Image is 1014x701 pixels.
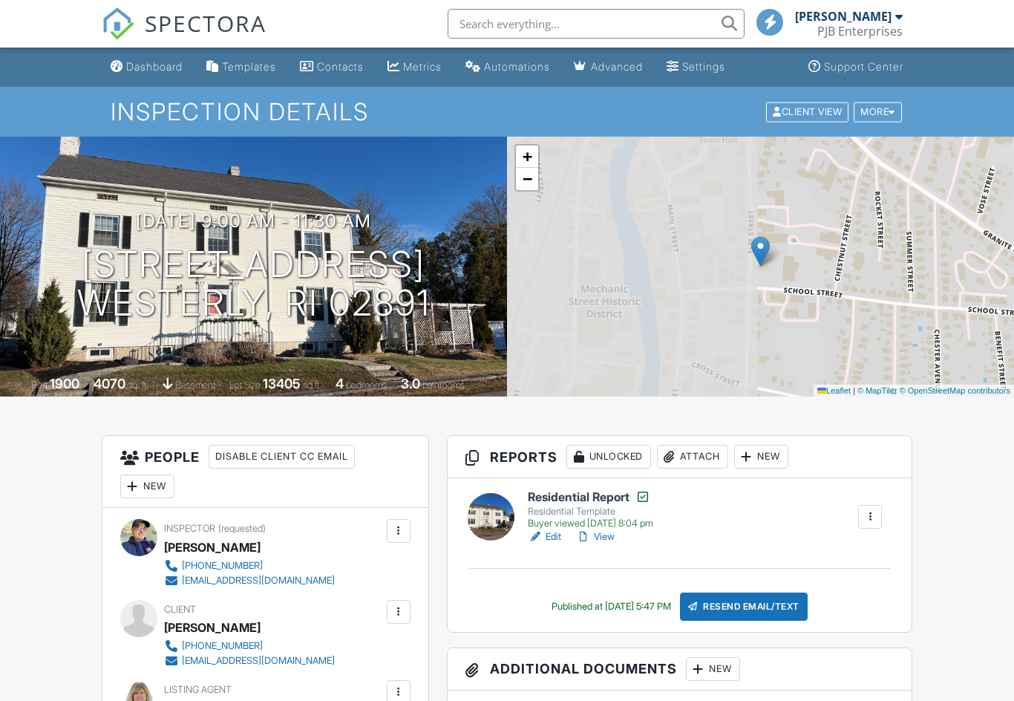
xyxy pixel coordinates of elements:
[126,60,183,73] div: Dashboard
[102,436,428,508] h3: People
[182,575,335,587] div: [EMAIL_ADDRESS][DOMAIN_NAME]
[900,386,1010,395] a: © OpenStreetMap contributors
[263,376,301,391] div: 13405
[680,593,808,621] div: Resend Email/Text
[105,53,189,81] a: Dashboard
[164,616,261,639] div: [PERSON_NAME]
[77,245,431,324] h1: [STREET_ADDRESS] Westerly, RI 02891
[317,60,364,73] div: Contacts
[164,639,335,653] a: [PHONE_NUMBER]
[209,445,355,469] div: Disable Client CC Email
[661,53,731,81] a: Settings
[854,102,902,122] div: More
[164,653,335,668] a: [EMAIL_ADDRESS][DOMAIN_NAME]
[403,60,442,73] div: Metrics
[853,386,855,395] span: |
[164,573,335,588] a: [EMAIL_ADDRESS][DOMAIN_NAME]
[459,53,556,81] a: Automations (Basic)
[766,102,848,122] div: Client View
[568,53,649,81] a: Advanced
[382,53,448,81] a: Metrics
[484,60,550,73] div: Automations
[657,445,728,469] div: Attach
[686,657,740,681] div: New
[94,376,125,391] div: 4070
[401,376,420,391] div: 3.0
[346,379,387,391] span: bedrooms
[765,105,852,117] a: Client View
[229,379,261,391] span: Lot Size
[102,7,134,40] img: The Best Home Inspection Software - Spectora
[528,489,653,529] a: Residential Report Residential Template Buyer viewed [DATE] 8:04 pm
[591,60,643,73] div: Advanced
[120,475,174,498] div: New
[817,24,903,39] div: PJB Enterprises
[802,53,909,81] a: Support Center
[523,169,532,188] span: −
[50,376,79,391] div: 1900
[145,7,266,39] span: SPECTORA
[682,60,725,73] div: Settings
[164,604,196,615] span: Client
[824,60,903,73] div: Support Center
[182,640,263,652] div: [PHONE_NUMBER]
[303,379,321,391] span: sq.ft.
[336,376,344,391] div: 4
[164,523,215,534] span: Inspector
[528,506,653,518] div: Residential Template
[31,379,48,391] span: Built
[182,560,263,572] div: [PHONE_NUMBER]
[734,445,788,469] div: New
[182,655,335,667] div: [EMAIL_ADDRESS][DOMAIN_NAME]
[200,53,282,81] a: Templates
[817,386,851,395] a: Leaflet
[164,536,261,558] div: [PERSON_NAME]
[294,53,370,81] a: Contacts
[751,236,770,267] img: Marker
[222,60,276,73] div: Templates
[448,9,745,39] input: Search everything...
[523,147,532,166] span: +
[552,601,671,613] div: Published at [DATE] 5:47 PM
[857,386,897,395] a: © MapTiler
[164,558,335,573] a: [PHONE_NUMBER]
[111,99,903,125] h1: Inspection Details
[795,9,892,24] div: [PERSON_NAME]
[516,168,538,190] a: Zoom out
[175,379,215,391] span: basement
[566,445,651,469] div: Unlocked
[102,20,266,51] a: SPECTORA
[164,684,232,695] span: Listing Agent
[422,379,465,391] span: bathrooms
[528,489,653,504] h6: Residential Report
[516,146,538,168] a: Zoom in
[128,379,148,391] span: sq. ft.
[528,529,561,544] a: Edit
[448,648,912,691] h3: Additional Documents
[528,518,653,529] div: Buyer viewed [DATE] 8:04 pm
[218,523,266,534] span: (requested)
[136,211,371,231] h3: [DATE] 9:00 am - 11:30 am
[576,529,615,544] a: View
[448,436,912,478] h3: Reports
